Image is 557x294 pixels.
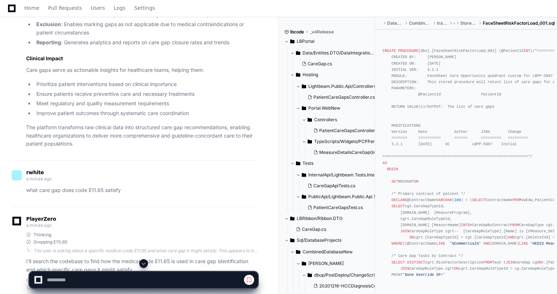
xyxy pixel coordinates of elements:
span: FROM [510,223,519,227]
button: Portal.WebNew [296,102,381,114]
li: : Generates analytics and reports on care gap closure rates and trends [34,38,258,47]
span: SET [392,179,398,184]
li: Meet regulatory and quality measurement requirements [34,99,258,108]
span: CombinedDatabaseNew [302,249,353,255]
strong: Exclusion [36,21,61,27]
button: PatientCareGapsController.cs [305,92,377,102]
span: Sql/DatabaseProjects [297,237,341,243]
p: what care gap does code E11.65 satisfy [26,186,258,195]
span: LIKE [519,241,528,246]
span: Lightbeam.Public.Api/Controllers [308,83,376,89]
svg: Directory [308,137,312,146]
svg: Directory [302,192,306,201]
h2: Clinical Impact [26,55,258,62]
span: _v4Release [310,29,334,35]
span: BEGIN [387,167,398,171]
span: ON [414,179,418,184]
span: WHERE [392,241,403,246]
span: LBRibbon/Ribbon.DTO [297,216,342,221]
span: PublicApi/Lightbeam.Public.Api.Tests [308,194,381,200]
span: Stored Procedures [460,20,477,26]
span: LBPortal [297,38,314,44]
span: Users [91,6,105,10]
button: Tests [290,158,376,169]
span: CareGap.cs [308,61,332,67]
span: PatientCareGapsController.cs [313,94,375,100]
span: FROM [512,198,521,202]
svg: Directory [308,115,312,124]
button: Controllers [302,114,387,126]
button: PublicApi/Lightbeam.Public.Api.Tests [296,191,381,203]
span: CREATE [382,49,396,53]
button: CombinedDatabaseNew [290,246,376,258]
span: AND [508,235,514,240]
span: CareGapApiTests.cs [313,183,355,189]
span: Portal.WebNew [308,105,340,111]
span: InternalApi/Lightbeam.Tests.InternalApi.Tests/Tests [308,172,381,178]
span: FaceSheetRiskFactorLoad_001.sql [483,20,555,26]
span: CareGap.cs [302,226,326,232]
span: VARCHAR [436,198,452,202]
span: PlayerZero [26,217,56,221]
svg: Directory [290,214,294,223]
span: dbo [454,20,455,26]
button: [PERSON_NAME] [296,258,381,269]
span: MeasureDetailsCareGapGrid.ts [319,150,384,155]
svg: Directory [296,248,300,256]
span: Thinking [33,232,51,238]
span: PROCEDURE [398,49,418,53]
span: AND [483,241,490,246]
span: PatientCareGapsController.cs [319,128,381,134]
span: CombinedDatabaseNew [409,20,432,26]
button: PatientCareGapsTest.cs [305,203,377,213]
strong: Reporting [36,39,61,45]
svg: Directory [290,236,294,245]
li: Improve patient outcomes through systematic care coordination [34,109,258,118]
span: DatabaseProjects [387,20,403,26]
button: CareGap.cs [299,59,371,69]
svg: Directory [302,171,306,179]
svg: Directory [296,70,300,79]
li: Prioritize patient interventions based on clinical importance [34,80,258,89]
strong: Certification [36,12,68,18]
span: INT [524,49,530,53]
span: 100 [454,198,461,202]
div: The user is asking about a specific medical code E11.65 and what care gap it might satisfy. This ... [33,248,258,254]
button: Data/Entities.DTO/DataIntegrationApi [290,47,376,59]
span: rwhite [26,170,44,175]
span: Settings [134,6,155,10]
button: Lightbeam.Public.Api/Controllers [296,81,381,92]
svg: Directory [302,82,306,91]
svg: Directory [290,37,294,46]
button: LBPortal [284,36,370,47]
button: InternalApi/Lightbeam.Tests.InternalApi.Tests/Tests [296,169,381,181]
span: TypeScripts/Widgets/PCPPerformanceMeasuresGrid [314,139,387,144]
span: Home [24,6,39,10]
li: : Enables marking gaps as not applicable due to medical contraindications or patient circumstances [34,20,258,37]
span: PatientCareGapsTest.cs [313,205,363,211]
span: Pull Requests [48,6,82,10]
svg: Directory [296,49,300,57]
div: [dbo].[FaceSheetRiskFactorLoad_001] (@PatientId ) NOCOUNT @ContractName ( ) = ( ContractName vwEd... [382,36,550,290]
svg: Directory [302,104,306,113]
button: Hosting [290,69,376,81]
span: DECLARE [392,198,407,202]
span: INTO [461,223,470,227]
span: Controllers [314,117,337,123]
span: /* Primary contract of patient */ [392,192,465,196]
span: a minute ago [26,176,51,181]
span: lbcode [290,29,304,35]
span: transactional [437,20,448,26]
button: CareGap.cs [293,224,365,234]
button: MeasureDetailsCareGapGrid.ts [310,147,384,158]
span: AS [382,161,387,165]
span: Tests [302,160,313,166]
button: PatientCareGapsController.cs [310,126,383,136]
span: Data/Entities.DTO/DataIntegrationApi [302,50,376,56]
button: Sql/DatabaseProjects [284,234,370,246]
p: I'll search the codebase to find how the medical code E11.65 is used in care gap identification a... [26,257,258,274]
span: SELECT [472,198,485,202]
span: JOIN [400,229,409,233]
span: /* Care Gap Tasks by Contract */ [392,254,463,258]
